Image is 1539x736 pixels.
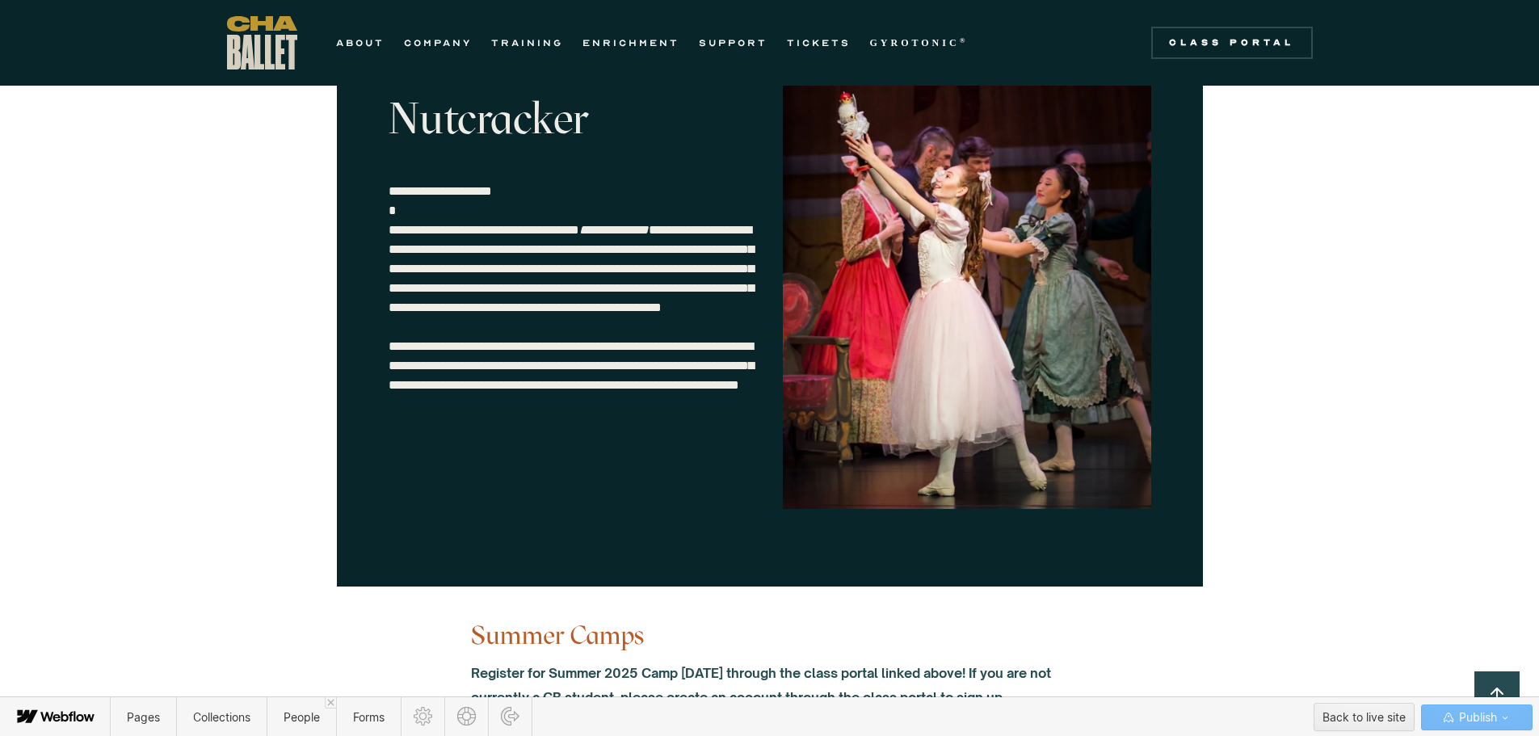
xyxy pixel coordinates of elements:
button: Publish [1421,704,1533,730]
span: Collections [193,710,250,724]
span: Pages [127,710,160,724]
h3: Summer Camps [471,603,1069,651]
button: Back to live site [1314,703,1415,731]
strong: GYROTONIC [870,37,960,48]
span: Publish [1456,705,1497,730]
div: Class Portal [1161,36,1303,49]
h4: Nutcracker [389,95,757,143]
a: SUPPORT [699,33,767,53]
a: ABOUT [336,33,385,53]
a: ENRICHMENT [582,33,679,53]
a: GYROTONIC® [870,33,969,53]
span: Forms [353,710,385,724]
a: TRAINING [491,33,563,53]
a: Class Portal [1151,27,1313,59]
a: COMPANY [404,33,472,53]
a: TICKETS [787,33,851,53]
a: Close 'People' tab [325,697,336,709]
sup: ® [960,36,969,44]
div: Back to live site [1322,705,1406,730]
span: People [284,710,320,724]
a: home [227,16,297,69]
